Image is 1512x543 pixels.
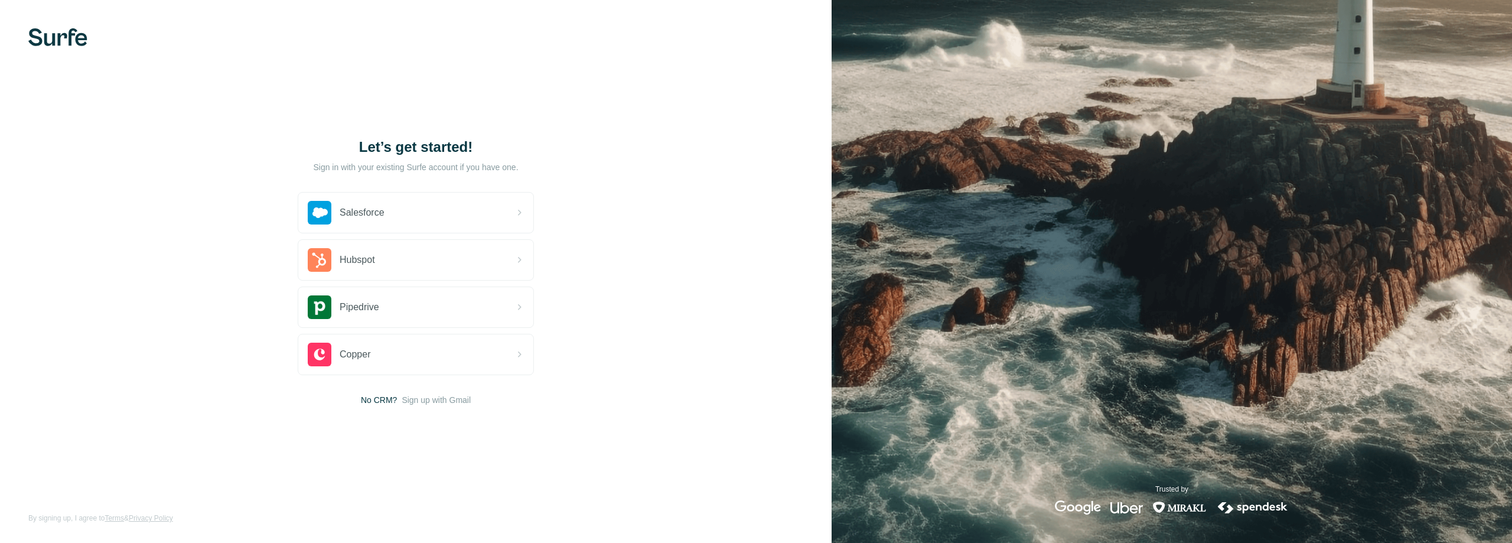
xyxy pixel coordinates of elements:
[308,248,331,272] img: hubspot's logo
[1055,500,1101,515] img: google's logo
[1216,500,1289,515] img: spendesk's logo
[105,514,124,522] a: Terms
[308,295,331,319] img: pipedrive's logo
[308,343,331,366] img: copper's logo
[340,347,370,362] span: Copper
[1155,484,1188,495] p: Trusted by
[308,201,331,225] img: salesforce's logo
[298,138,534,157] h1: Let’s get started!
[313,161,518,173] p: Sign in with your existing Surfe account if you have one.
[361,394,397,406] span: No CRM?
[1152,500,1207,515] img: mirakl's logo
[402,394,471,406] button: Sign up with Gmail
[28,513,173,524] span: By signing up, I agree to &
[28,28,87,46] img: Surfe's logo
[340,206,384,220] span: Salesforce
[129,514,173,522] a: Privacy Policy
[1110,500,1143,515] img: uber's logo
[340,253,375,267] span: Hubspot
[340,300,379,314] span: Pipedrive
